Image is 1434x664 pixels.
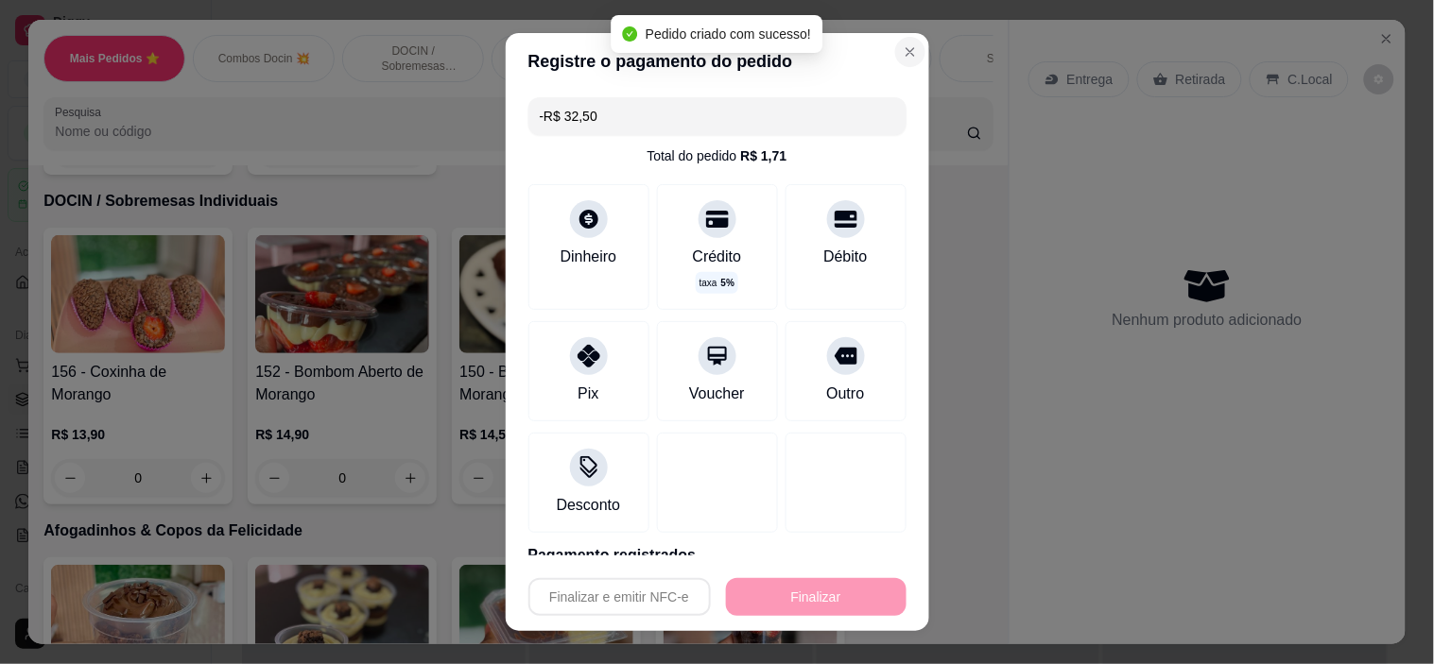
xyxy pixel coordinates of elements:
span: Pedido criado com sucesso! [646,26,811,42]
div: Pix [578,383,598,405]
div: Desconto [557,494,621,517]
p: taxa [700,276,734,290]
span: 5 % [721,276,734,290]
input: Ex.: hambúrguer de cordeiro [540,97,895,135]
div: R$ 1,71 [740,146,786,165]
div: Outro [826,383,864,405]
div: Crédito [693,246,742,268]
div: Dinheiro [561,246,617,268]
div: Voucher [689,383,745,405]
p: Pagamento registrados [528,544,907,567]
button: Close [895,37,925,67]
header: Registre o pagamento do pedido [506,33,929,90]
span: check-circle [623,26,638,42]
div: Total do pedido [647,146,786,165]
div: Débito [823,246,867,268]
